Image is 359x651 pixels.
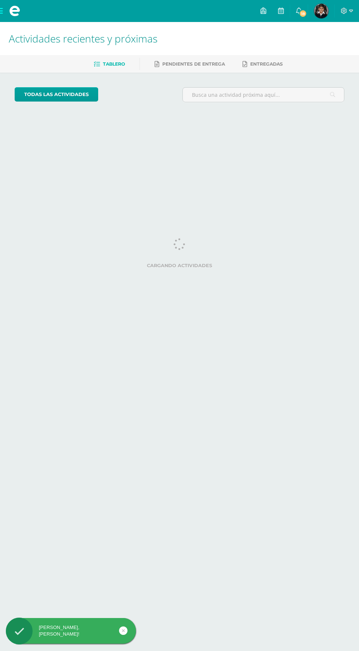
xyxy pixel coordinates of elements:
div: [PERSON_NAME], [PERSON_NAME]! [6,624,136,637]
span: Actividades recientes y próximas [9,32,158,45]
input: Busca una actividad próxima aquí... [183,88,344,102]
span: Tablero [103,61,125,67]
a: todas las Actividades [15,87,98,102]
a: Tablero [94,58,125,70]
a: Pendientes de entrega [155,58,225,70]
span: Entregadas [250,61,283,67]
img: 271607774d2e456b02f86dd32af02f22.png [314,4,329,18]
span: Pendientes de entrega [162,61,225,67]
a: Entregadas [243,58,283,70]
span: 18 [299,10,307,18]
label: Cargando actividades [15,263,344,268]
